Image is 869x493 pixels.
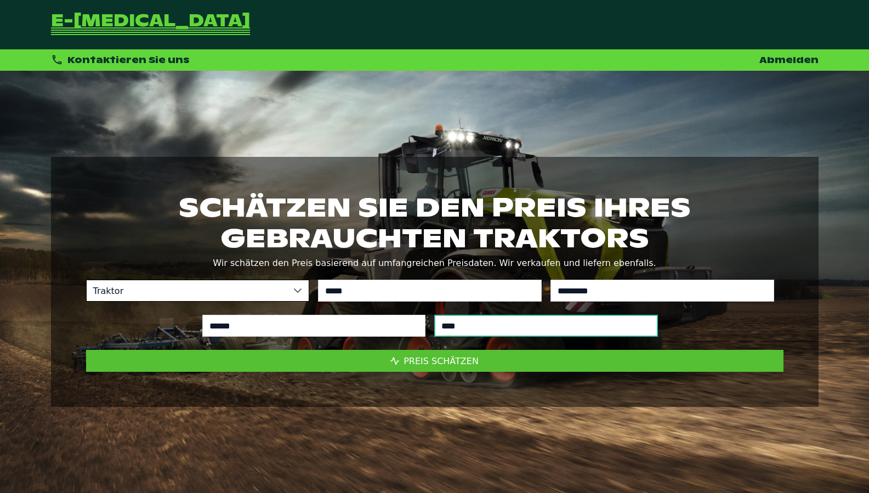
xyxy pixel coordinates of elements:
a: Abmelden [759,54,819,66]
div: Kontaktieren Sie uns [51,54,190,66]
p: Wir schätzen den Preis basierend auf umfangreichen Preisdaten. Wir verkaufen und liefern ebenfalls. [86,256,783,271]
span: Preis schätzen [404,356,479,366]
h1: Schätzen Sie den Preis Ihres gebrauchten Traktors [86,192,783,253]
span: Traktor [87,280,287,301]
a: Zurück zur Startseite [51,13,250,36]
span: Kontaktieren Sie uns [67,54,190,66]
button: Preis schätzen [86,350,783,372]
